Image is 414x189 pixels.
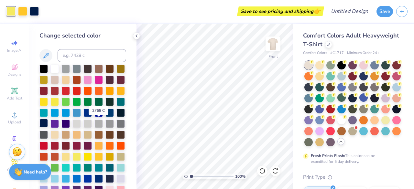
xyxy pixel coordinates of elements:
[8,120,21,125] span: Upload
[267,37,279,50] img: Front
[311,153,345,158] strong: Fresh Prints Flash:
[239,6,322,16] div: Save to see pricing and shipping
[10,143,20,149] span: Greek
[347,50,379,56] span: Minimum Order: 24 +
[7,72,22,77] span: Designs
[58,49,126,62] input: e.g. 7428 c
[3,167,26,178] span: Clipart & logos
[235,173,245,179] span: 100 %
[330,50,344,56] span: # C1717
[303,50,327,56] span: Comfort Colors
[311,153,390,164] div: This color can be expedited for 5 day delivery.
[268,54,278,59] div: Front
[313,7,321,15] span: 👉
[376,6,393,17] button: Save
[7,96,22,101] span: Add Text
[7,48,22,53] span: Image AI
[89,106,108,115] div: 2768 C
[39,31,126,40] div: Change selected color
[303,32,399,48] span: Comfort Colors Adult Heavyweight T-Shirt
[24,169,47,175] strong: Need help?
[303,173,401,181] div: Print Type
[326,5,373,18] input: Untitled Design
